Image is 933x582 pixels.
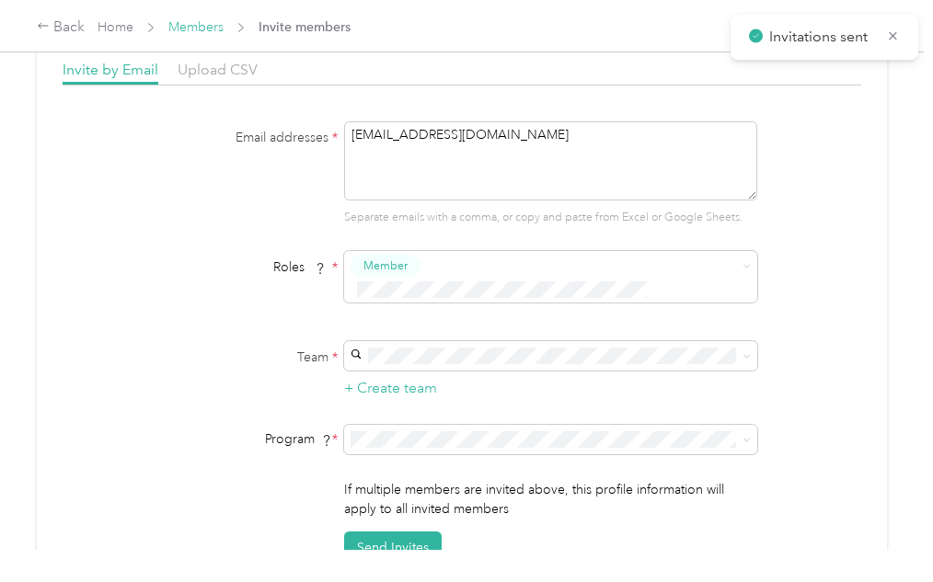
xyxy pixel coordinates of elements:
[769,26,873,49] p: Invitations sent
[344,531,442,564] button: Send Invites
[344,210,757,226] p: Separate emails with a comma, or copy and paste from Excel or Google Sheets.
[178,61,258,78] span: Upload CSV
[98,19,133,35] a: Home
[351,255,420,278] button: Member
[108,128,338,147] label: Email addresses
[108,429,338,449] div: Program
[108,348,338,367] label: Team
[267,253,332,281] span: Roles
[259,17,351,37] span: Invite members
[344,377,437,400] button: + Create team
[344,121,757,200] textarea: [EMAIL_ADDRESS][DOMAIN_NAME]
[168,19,224,35] a: Members
[830,479,933,582] iframe: Everlance-gr Chat Button Frame
[344,480,757,519] p: If multiple members are invited above, this profile information will apply to all invited members
[363,257,408,274] span: Member
[63,61,158,78] span: Invite by Email
[37,17,85,39] div: Back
